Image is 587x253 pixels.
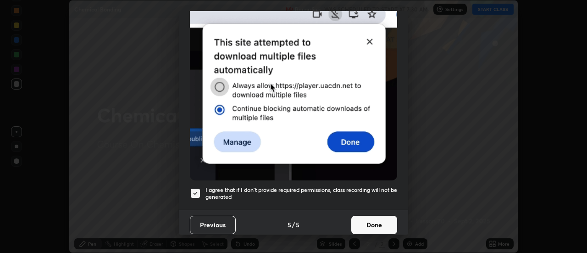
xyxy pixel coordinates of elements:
[296,220,299,230] h4: 5
[205,186,397,201] h5: I agree that if I don't provide required permissions, class recording will not be generated
[292,220,295,230] h4: /
[190,216,236,234] button: Previous
[288,220,291,230] h4: 5
[351,216,397,234] button: Done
